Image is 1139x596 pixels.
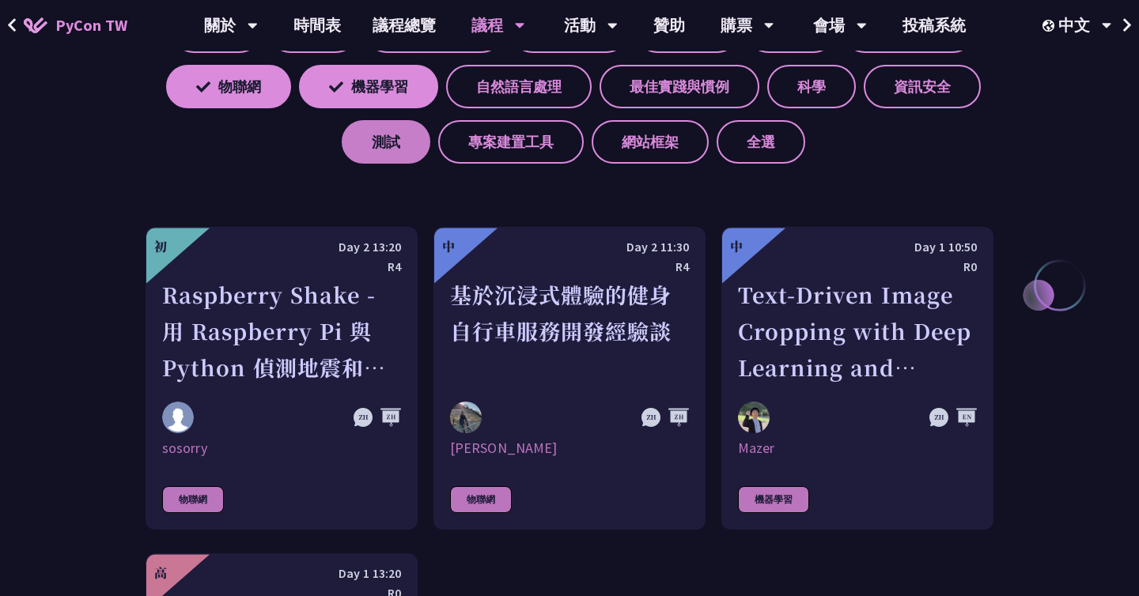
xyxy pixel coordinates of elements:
a: 中 Day 2 11:30 R4 基於沉浸式體驗的健身自行車服務開發經驗談 Peter [PERSON_NAME] 物聯網 [433,227,706,530]
img: sosorry [162,402,194,433]
img: Locale Icon [1043,20,1058,32]
div: Raspberry Shake - 用 Raspberry Pi 與 Python 偵測地震和監控地球活動 [162,277,401,386]
div: R4 [450,257,689,277]
label: 全選 [717,120,805,164]
div: 高 [154,564,167,583]
label: 物聯網 [166,65,291,108]
label: 最佳實踐與慣例 [600,65,759,108]
label: 測試 [342,120,430,164]
div: sosorry [162,439,401,458]
div: 基於沉浸式體驗的健身自行車服務開發經驗談 [450,277,689,386]
label: 網站框架 [592,120,709,164]
a: 初 Day 2 13:20 R4 Raspberry Shake - 用 Raspberry Pi 與 Python 偵測地震和監控地球活動 sosorry sosorry 物聯網 [146,227,418,530]
div: Day 1 13:20 [162,564,401,583]
div: 物聯網 [450,486,512,513]
div: 初 [154,237,167,256]
label: 科學 [767,65,856,108]
div: [PERSON_NAME] [450,439,689,458]
div: Mazer [738,439,977,458]
label: 機器學習 [299,65,438,108]
div: Text-Driven Image Cropping with Deep Learning and Genetic Algorithm [738,277,977,386]
div: Day 1 10:50 [738,237,977,257]
div: 物聯網 [162,486,224,513]
div: 中 [730,237,743,256]
span: PyCon TW [55,13,127,37]
label: 專案建置工具 [438,120,584,164]
img: Peter [450,402,482,433]
div: 機器學習 [738,486,809,513]
a: PyCon TW [8,6,143,45]
img: Home icon of PyCon TW 2025 [24,17,47,33]
div: 中 [442,237,455,256]
div: Day 2 13:20 [162,237,401,257]
div: Day 2 11:30 [450,237,689,257]
label: 資訊安全 [864,65,981,108]
div: R4 [162,257,401,277]
a: 中 Day 1 10:50 R0 Text-Driven Image Cropping with Deep Learning and Genetic Algorithm Mazer Mazer ... [721,227,993,530]
label: 自然語言處理 [446,65,592,108]
img: Mazer [738,402,770,433]
div: R0 [738,257,977,277]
